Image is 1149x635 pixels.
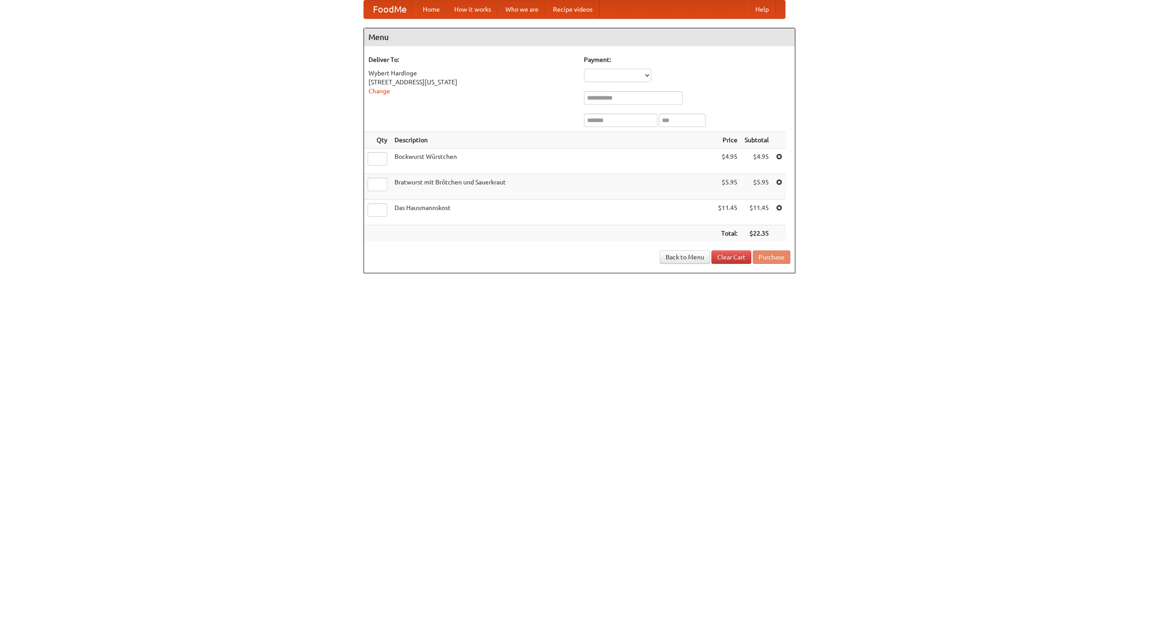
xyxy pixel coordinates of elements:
[741,225,772,242] th: $22.35
[368,69,575,78] div: Wybert Hardinge
[584,55,790,64] h5: Payment:
[715,149,741,174] td: $4.95
[741,149,772,174] td: $4.95
[715,200,741,225] td: $11.45
[711,250,751,264] a: Clear Cart
[391,132,715,149] th: Description
[368,88,390,95] a: Change
[364,28,795,46] h4: Menu
[753,250,790,264] button: Purchase
[368,55,575,64] h5: Deliver To:
[416,0,447,18] a: Home
[447,0,498,18] a: How it works
[741,132,772,149] th: Subtotal
[715,174,741,200] td: $5.95
[546,0,600,18] a: Recipe videos
[660,250,710,264] a: Back to Menu
[391,200,715,225] td: Das Hausmannskost
[364,0,416,18] a: FoodMe
[391,174,715,200] td: Bratwurst mit Brötchen und Sauerkraut
[715,132,741,149] th: Price
[391,149,715,174] td: Bockwurst Würstchen
[748,0,776,18] a: Help
[364,132,391,149] th: Qty
[498,0,546,18] a: Who we are
[368,78,575,87] div: [STREET_ADDRESS][US_STATE]
[741,174,772,200] td: $5.95
[741,200,772,225] td: $11.45
[715,225,741,242] th: Total:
